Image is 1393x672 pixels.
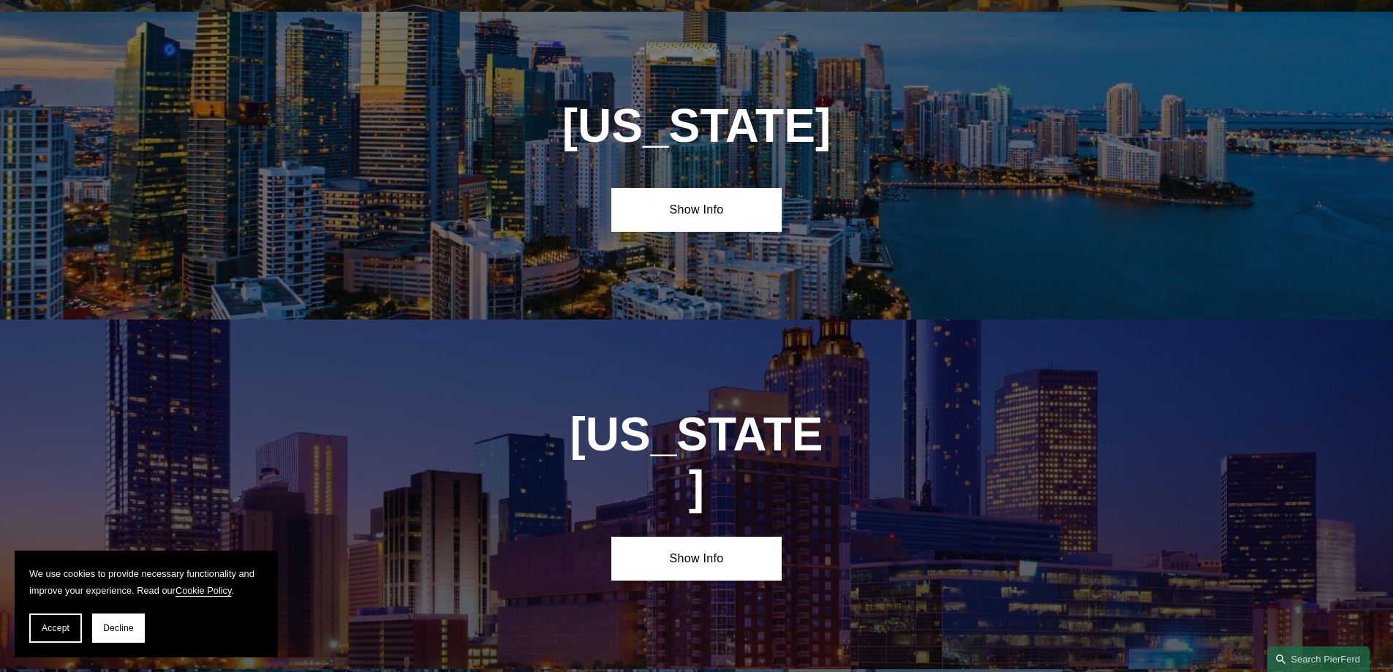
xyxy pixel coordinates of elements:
[611,537,782,581] a: Show Info
[103,623,134,633] span: Decline
[29,565,263,599] p: We use cookies to provide necessary functionality and improve your experience. Read our .
[526,99,867,153] h1: [US_STATE]
[15,551,278,657] section: Cookie banner
[611,188,782,232] a: Show Info
[175,585,232,596] a: Cookie Policy
[92,614,145,643] button: Decline
[29,614,82,643] button: Accept
[569,408,825,515] h1: [US_STATE]
[42,623,69,633] span: Accept
[1267,646,1370,672] a: Search this site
